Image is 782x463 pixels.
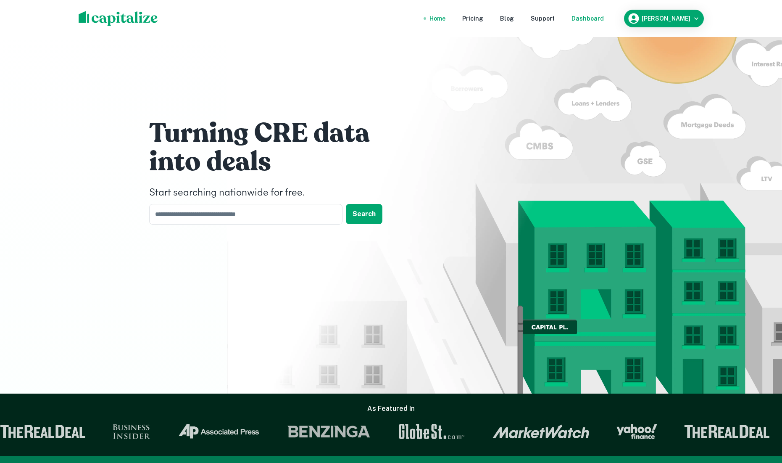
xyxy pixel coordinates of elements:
[79,11,158,26] img: capitalize-logo.png
[396,424,464,439] img: GlobeSt
[111,424,149,439] img: Business Insider
[149,185,401,201] h4: Start searching nationwide for free.
[642,16,690,21] h6: [PERSON_NAME]
[615,424,656,439] img: Yahoo Finance
[429,14,445,23] a: Home
[500,14,514,23] a: Blog
[571,14,604,23] a: Dashboard
[176,424,258,439] img: Associated Press
[346,204,382,224] button: Search
[624,10,704,27] button: [PERSON_NAME]
[285,424,369,439] img: Benzinga
[462,14,483,23] a: Pricing
[367,404,415,414] h6: As Featured In
[491,424,588,439] img: Market Watch
[149,145,401,179] h1: into deals
[682,425,768,438] img: The Real Deal
[740,396,782,436] iframe: Chat Widget
[531,14,555,23] a: Support
[149,116,401,150] h1: Turning CRE data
